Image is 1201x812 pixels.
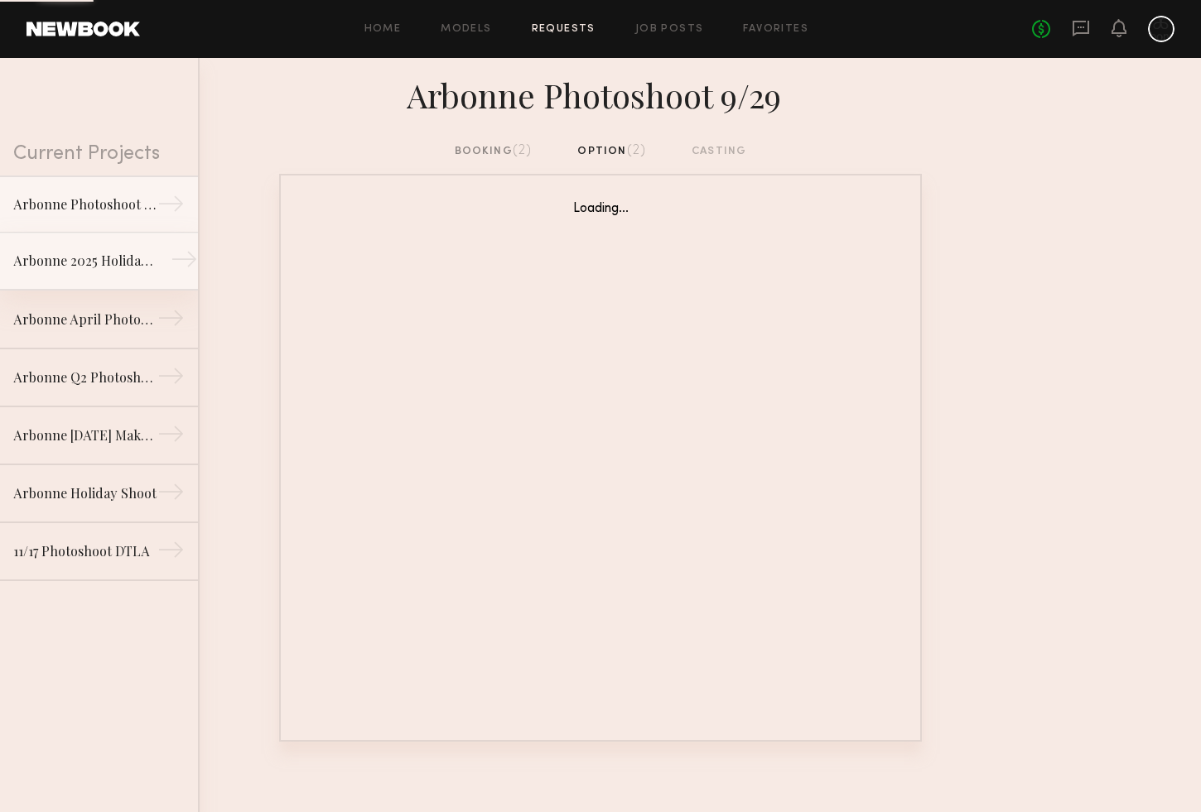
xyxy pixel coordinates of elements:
span: (2) [513,144,533,157]
div: Arbonne Photoshoot 9/29 [13,195,157,214]
a: Favorites [743,24,808,35]
div: → [157,478,185,512]
a: Home [364,24,402,35]
div: Arbonne 2025 Holiday Shoot [13,251,157,271]
div: → [157,363,185,396]
a: Models [441,24,491,35]
div: booking [455,142,533,161]
div: 11/17 Photoshoot DTLA [13,541,157,561]
div: Arbonne [DATE] Makeup Shoot [13,425,157,445]
div: → [171,246,198,279]
div: Arbonne Holiday Shoot [13,483,157,503]
div: → [157,420,185,454]
div: Arbonne April Photoshoot [13,310,157,329]
div: Arbonne Q2 Photoshoot [13,368,157,387]
div: → [157,190,185,223]
div: Arbonne Photoshoot 9/29 [279,71,922,116]
a: Job Posts [635,24,704,35]
div: Loading... [314,202,887,216]
div: → [157,305,185,338]
div: → [157,536,185,569]
a: Requests [532,24,596,35]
